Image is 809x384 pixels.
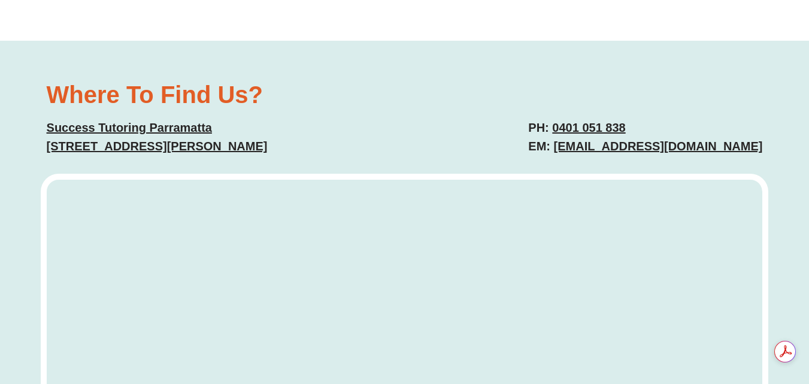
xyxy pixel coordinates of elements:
iframe: Chat Widget [749,326,809,384]
h2: Where To Find Us? [47,83,393,107]
span: PH: [528,121,549,134]
span: EM: [528,140,550,153]
a: [EMAIL_ADDRESS][DOMAIN_NAME] [554,140,763,153]
a: 0401 051 838 [552,121,625,134]
a: Success Tutoring Parramatta[STREET_ADDRESS][PERSON_NAME] [47,121,268,153]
